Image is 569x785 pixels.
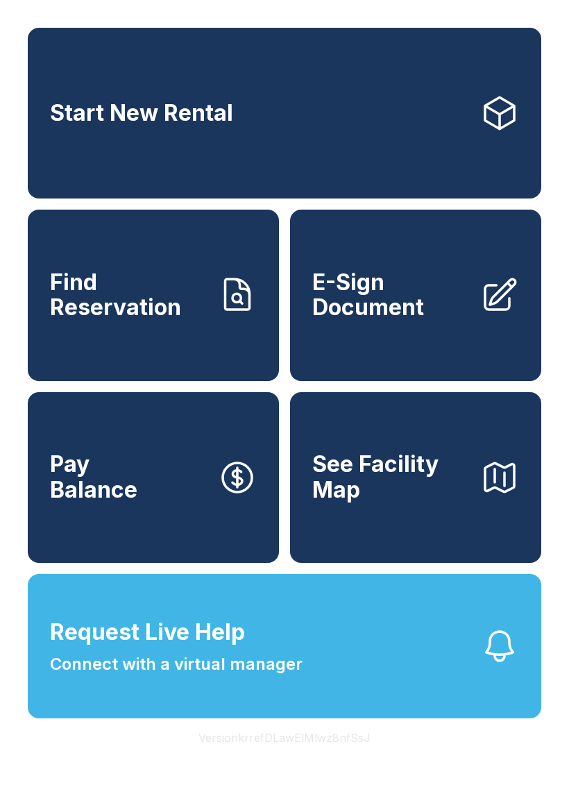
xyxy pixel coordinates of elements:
a: E-Sign Document [290,210,541,380]
span: See Facility Map [312,452,469,503]
span: Start New Rental [50,101,233,126]
button: Request Live HelpConnect with a virtual manager [28,574,541,718]
span: E-Sign Document [312,270,469,321]
a: Find Reservation [28,210,279,380]
span: Request Live Help [50,616,245,649]
button: PayBalance [28,392,279,563]
span: Find Reservation [50,270,207,321]
button: See Facility Map [290,392,541,563]
span: Connect with a virtual manager [50,652,303,677]
span: Pay Balance [50,452,137,503]
button: VersionkrrefDLawElMlwz8nfSsJ [187,718,382,757]
a: Start New Rental [28,28,541,199]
